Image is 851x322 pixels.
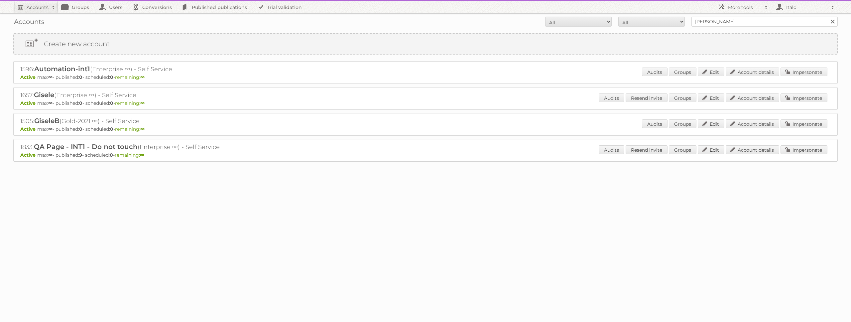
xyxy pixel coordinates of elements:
[115,152,144,158] span: remaining:
[698,145,724,154] a: Edit
[642,119,668,128] a: Audits
[669,119,696,128] a: Groups
[13,1,59,13] a: Accounts
[79,100,82,106] strong: 0
[20,65,253,74] h2: 1596: (Enterprise ∞) - Self Service
[20,126,37,132] span: Active
[110,74,113,80] strong: 0
[20,91,253,99] h2: 1657: (Enterprise ∞) - Self Service
[781,145,827,154] a: Impersonate
[20,74,831,80] p: max: - published: - scheduled: -
[34,91,54,99] span: Gisele
[20,126,831,132] p: max: - published: - scheduled: -
[20,117,253,125] h2: 1505: (Gold-2021 ∞) - Self Service
[34,143,138,151] span: QA Page - INT1 - Do not touch
[20,100,831,106] p: max: - published: - scheduled: -
[140,126,145,132] strong: ∞
[726,68,779,76] a: Account details
[140,74,145,80] strong: ∞
[698,68,724,76] a: Edit
[110,126,113,132] strong: 0
[781,68,827,76] a: Impersonate
[115,126,145,132] span: remaining:
[79,74,82,80] strong: 0
[715,1,771,13] a: More tools
[110,152,113,158] strong: 0
[115,74,145,80] span: remaining:
[698,119,724,128] a: Edit
[179,1,254,13] a: Published publications
[14,34,837,54] a: Create new account
[726,145,779,154] a: Account details
[34,117,60,125] span: GiseleB
[140,152,144,158] strong: ∞
[140,100,145,106] strong: ∞
[48,152,53,158] strong: ∞
[669,93,696,102] a: Groups
[48,74,53,80] strong: ∞
[96,1,129,13] a: Users
[59,1,96,13] a: Groups
[110,100,113,106] strong: 0
[79,152,82,158] strong: 9
[20,74,37,80] span: Active
[642,68,668,76] a: Audits
[728,4,761,11] h2: More tools
[669,145,696,154] a: Groups
[626,93,668,102] a: Resend invite
[771,1,838,13] a: Italo
[129,1,179,13] a: Conversions
[48,126,53,132] strong: ∞
[254,1,308,13] a: Trial validation
[20,100,37,106] span: Active
[115,100,145,106] span: remaining:
[726,119,779,128] a: Account details
[726,93,779,102] a: Account details
[20,152,831,158] p: max: - published: - scheduled: -
[20,152,37,158] span: Active
[781,119,827,128] a: Impersonate
[27,4,49,11] h2: Accounts
[599,93,624,102] a: Audits
[698,93,724,102] a: Edit
[626,145,668,154] a: Resend invite
[599,145,624,154] a: Audits
[48,100,53,106] strong: ∞
[79,126,82,132] strong: 0
[781,93,827,102] a: Impersonate
[669,68,696,76] a: Groups
[34,65,90,73] span: Automation-int1
[20,143,253,151] h2: 1833: (Enterprise ∞) - Self Service
[785,4,828,11] h2: Italo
